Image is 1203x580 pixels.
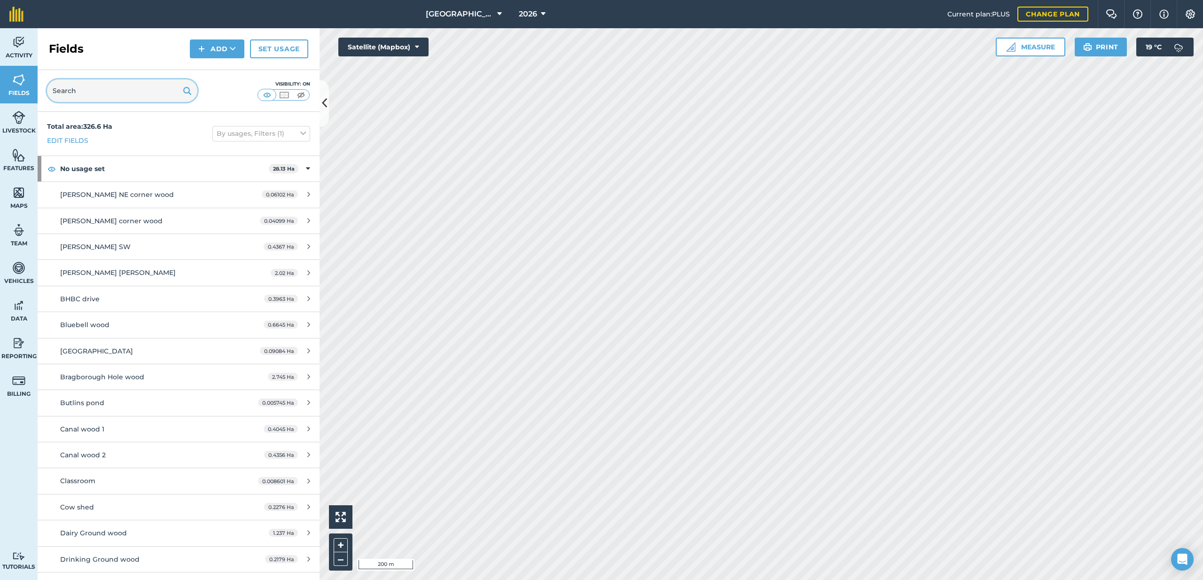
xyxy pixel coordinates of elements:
img: svg+xml;base64,PD94bWwgdmVyc2lvbj0iMS4wIiBlbmNvZGluZz0idXRmLTgiPz4KPCEtLSBHZW5lcmF0b3I6IEFkb2JlIE... [12,35,25,49]
a: BHBC drive0.3963 Ha [38,286,320,312]
img: svg+xml;base64,PHN2ZyB4bWxucz0iaHR0cDovL3d3dy53My5vcmcvMjAwMC9zdmciIHdpZHRoPSI1NiIgaGVpZ2h0PSI2MC... [12,148,25,162]
span: [PERSON_NAME] NE corner wood [60,190,174,199]
a: [PERSON_NAME] [PERSON_NAME]2.02 Ha [38,260,320,285]
img: svg+xml;base64,PHN2ZyB4bWxucz0iaHR0cDovL3d3dy53My5vcmcvMjAwMC9zdmciIHdpZHRoPSIxNyIgaGVpZ2h0PSIxNy... [1159,8,1169,20]
a: [PERSON_NAME] NE corner wood0.06102 Ha [38,182,320,207]
strong: No usage set [60,156,269,181]
button: – [334,552,348,566]
img: svg+xml;base64,PD94bWwgdmVyc2lvbj0iMS4wIiBlbmNvZGluZz0idXRmLTgiPz4KPCEtLSBHZW5lcmF0b3I6IEFkb2JlIE... [12,110,25,125]
img: svg+xml;base64,PHN2ZyB4bWxucz0iaHR0cDovL3d3dy53My5vcmcvMjAwMC9zdmciIHdpZHRoPSI1MCIgaGVpZ2h0PSI0MC... [261,90,273,100]
span: Canal wood 1 [60,425,104,433]
span: Butlins pond [60,399,104,407]
span: [PERSON_NAME] [PERSON_NAME] [60,268,176,277]
a: [GEOGRAPHIC_DATA]0.09084 Ha [38,338,320,364]
span: Classroom [60,477,95,485]
span: 2026 [519,8,537,20]
button: Measure [996,38,1065,56]
img: svg+xml;base64,PHN2ZyB4bWxucz0iaHR0cDovL3d3dy53My5vcmcvMjAwMC9zdmciIHdpZHRoPSI1MCIgaGVpZ2h0PSI0MC... [295,90,307,100]
a: Cow shed0.2276 Ha [38,494,320,520]
span: Canal wood 2 [60,451,106,459]
span: [GEOGRAPHIC_DATA] [426,8,493,20]
span: [PERSON_NAME] corner wood [60,217,163,225]
img: Four arrows, one pointing top left, one top right, one bottom right and the last bottom left [336,512,346,522]
img: Ruler icon [1006,42,1016,52]
span: 0.005745 Ha [258,399,298,407]
img: svg+xml;base64,PD94bWwgdmVyc2lvbj0iMS4wIiBlbmNvZGluZz0idXRmLTgiPz4KPCEtLSBHZW5lcmF0b3I6IEFkb2JlIE... [12,374,25,388]
strong: 28.13 Ha [273,165,295,172]
img: Two speech bubbles overlapping with the left bubble in the forefront [1106,9,1117,19]
button: By usages, Filters (1) [212,126,310,141]
span: 0.4356 Ha [264,451,298,459]
a: Bluebell wood0.6645 Ha [38,312,320,337]
img: svg+xml;base64,PHN2ZyB4bWxucz0iaHR0cDovL3d3dy53My5vcmcvMjAwMC9zdmciIHdpZHRoPSI1MCIgaGVpZ2h0PSI0MC... [278,90,290,100]
span: 0.4367 Ha [264,243,298,251]
span: Current plan : PLUS [947,9,1010,19]
span: 0.4045 Ha [264,425,298,433]
img: svg+xml;base64,PHN2ZyB4bWxucz0iaHR0cDovL3d3dy53My5vcmcvMjAwMC9zdmciIHdpZHRoPSIxOSIgaGVpZ2h0PSIyNC... [183,85,192,96]
a: Set usage [250,39,308,58]
a: Edit fields [47,135,88,146]
button: 19 °C [1136,38,1194,56]
span: Drinking Ground wood [60,555,140,564]
span: 0.3963 Ha [264,295,298,303]
img: svg+xml;base64,PHN2ZyB4bWxucz0iaHR0cDovL3d3dy53My5vcmcvMjAwMC9zdmciIHdpZHRoPSIxNCIgaGVpZ2h0PSIyNC... [198,43,205,55]
span: Cow shed [60,503,94,511]
div: No usage set28.13 Ha [38,156,320,181]
img: A cog icon [1185,9,1196,19]
span: 0.2179 Ha [265,555,298,563]
a: Dairy Ground wood1.237 Ha [38,520,320,546]
span: 2.745 Ha [268,373,298,381]
span: 0.2276 Ha [264,503,298,511]
a: Canal wood 20.4356 Ha [38,442,320,468]
span: BHBC drive [60,295,100,303]
strong: Total area : 326.6 Ha [47,122,112,131]
span: 19 ° C [1146,38,1162,56]
a: Butlins pond0.005745 Ha [38,390,320,415]
a: [PERSON_NAME] SW0.4367 Ha [38,234,320,259]
img: A question mark icon [1132,9,1143,19]
a: Bragborough Hole wood2.745 Ha [38,364,320,390]
button: Satellite (Mapbox) [338,38,429,56]
span: 0.06102 Ha [262,190,298,198]
button: Print [1075,38,1127,56]
button: + [334,538,348,552]
span: Bluebell wood [60,321,109,329]
span: [GEOGRAPHIC_DATA] [60,347,133,355]
span: 0.008601 Ha [258,477,298,485]
img: svg+xml;base64,PD94bWwgdmVyc2lvbj0iMS4wIiBlbmNvZGluZz0idXRmLTgiPz4KPCEtLSBHZW5lcmF0b3I6IEFkb2JlIE... [12,261,25,275]
img: svg+xml;base64,PD94bWwgdmVyc2lvbj0iMS4wIiBlbmNvZGluZz0idXRmLTgiPz4KPCEtLSBHZW5lcmF0b3I6IEFkb2JlIE... [12,223,25,237]
img: svg+xml;base64,PHN2ZyB4bWxucz0iaHR0cDovL3d3dy53My5vcmcvMjAwMC9zdmciIHdpZHRoPSI1NiIgaGVpZ2h0PSI2MC... [12,186,25,200]
span: 1.237 Ha [269,529,298,537]
button: Add [190,39,244,58]
a: Drinking Ground wood0.2179 Ha [38,547,320,572]
div: Open Intercom Messenger [1171,548,1194,571]
span: 0.6645 Ha [264,321,298,329]
h2: Fields [49,41,84,56]
img: svg+xml;base64,PHN2ZyB4bWxucz0iaHR0cDovL3d3dy53My5vcmcvMjAwMC9zdmciIHdpZHRoPSI1NiIgaGVpZ2h0PSI2MC... [12,73,25,87]
span: 0.09084 Ha [260,347,298,355]
img: fieldmargin Logo [9,7,23,22]
a: [PERSON_NAME] corner wood0.04099 Ha [38,208,320,234]
img: svg+xml;base64,PD94bWwgdmVyc2lvbj0iMS4wIiBlbmNvZGluZz0idXRmLTgiPz4KPCEtLSBHZW5lcmF0b3I6IEFkb2JlIE... [12,298,25,313]
img: svg+xml;base64,PD94bWwgdmVyc2lvbj0iMS4wIiBlbmNvZGluZz0idXRmLTgiPz4KPCEtLSBHZW5lcmF0b3I6IEFkb2JlIE... [12,552,25,561]
span: [PERSON_NAME] SW [60,243,131,251]
img: svg+xml;base64,PD94bWwgdmVyc2lvbj0iMS4wIiBlbmNvZGluZz0idXRmLTgiPz4KPCEtLSBHZW5lcmF0b3I6IEFkb2JlIE... [1169,38,1188,56]
a: Change plan [1017,7,1088,22]
span: Bragborough Hole wood [60,373,144,381]
a: Classroom0.008601 Ha [38,468,320,494]
div: Visibility: On [258,80,310,88]
a: Canal wood 10.4045 Ha [38,416,320,442]
span: 2.02 Ha [271,269,298,277]
img: svg+xml;base64,PHN2ZyB4bWxucz0iaHR0cDovL3d3dy53My5vcmcvMjAwMC9zdmciIHdpZHRoPSIxOCIgaGVpZ2h0PSIyNC... [47,163,56,174]
span: 0.04099 Ha [260,217,298,225]
input: Search [47,79,197,102]
img: svg+xml;base64,PD94bWwgdmVyc2lvbj0iMS4wIiBlbmNvZGluZz0idXRmLTgiPz4KPCEtLSBHZW5lcmF0b3I6IEFkb2JlIE... [12,336,25,350]
span: Dairy Ground wood [60,529,127,537]
img: svg+xml;base64,PHN2ZyB4bWxucz0iaHR0cDovL3d3dy53My5vcmcvMjAwMC9zdmciIHdpZHRoPSIxOSIgaGVpZ2h0PSIyNC... [1083,41,1092,53]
